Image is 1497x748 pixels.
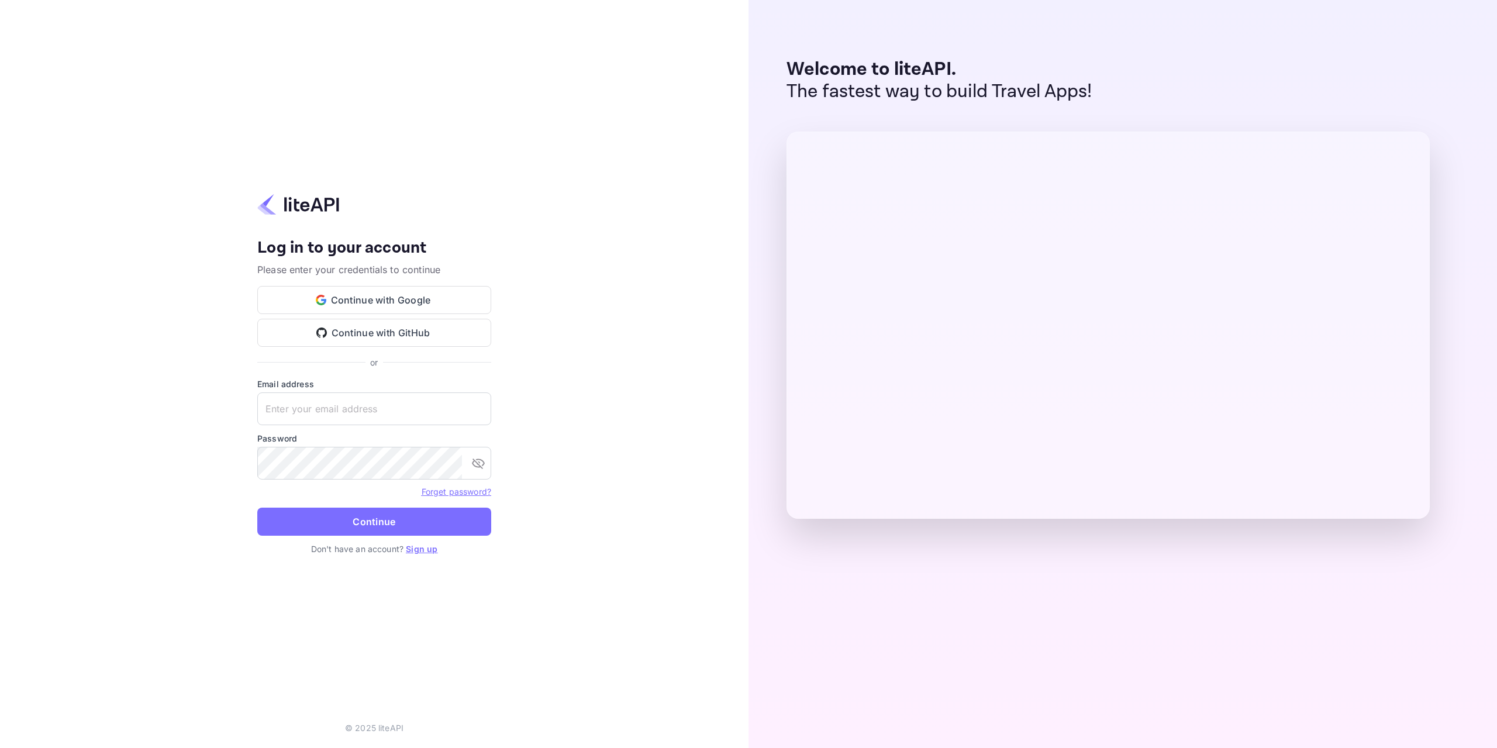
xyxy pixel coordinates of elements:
label: Email address [257,378,491,390]
button: toggle password visibility [467,451,490,475]
a: Sign up [406,544,437,554]
h4: Log in to your account [257,238,491,258]
img: liteAPI Dashboard Preview [787,132,1430,519]
p: The fastest way to build Travel Apps! [787,81,1092,103]
p: © 2025 liteAPI [345,722,403,734]
p: Please enter your credentials to continue [257,263,491,277]
p: or [370,356,378,368]
a: Forget password? [422,487,491,497]
button: Continue [257,508,491,536]
a: Forget password? [422,485,491,497]
label: Password [257,432,491,444]
p: Don't have an account? [257,543,491,555]
img: liteapi [257,193,339,216]
button: Continue with Google [257,286,491,314]
button: Continue with GitHub [257,319,491,347]
input: Enter your email address [257,392,491,425]
p: Welcome to liteAPI. [787,58,1092,81]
